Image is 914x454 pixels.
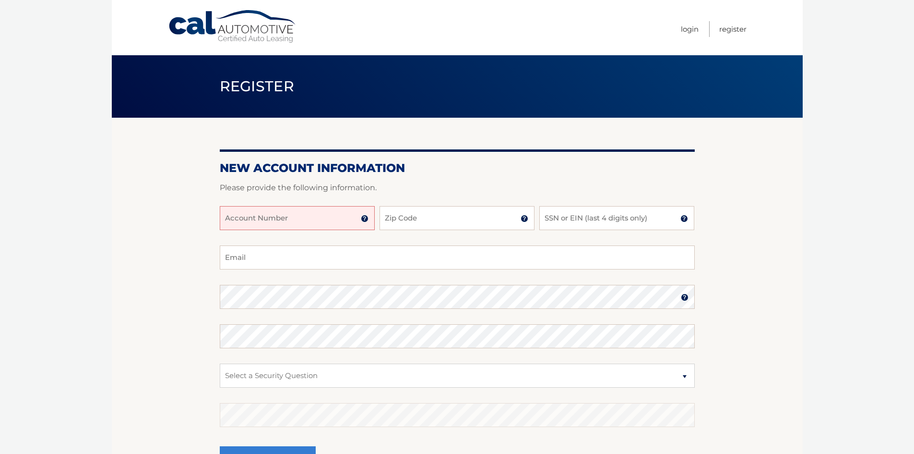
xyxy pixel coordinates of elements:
[681,294,688,301] img: tooltip.svg
[361,215,368,222] img: tooltip.svg
[220,77,295,95] span: Register
[168,10,297,44] a: Cal Automotive
[539,206,694,230] input: SSN or EIN (last 4 digits only)
[680,215,688,222] img: tooltip.svg
[220,181,695,195] p: Please provide the following information.
[220,161,695,175] h2: New Account Information
[719,21,747,37] a: Register
[681,21,699,37] a: Login
[521,215,528,222] img: tooltip.svg
[220,245,695,270] input: Email
[380,206,534,230] input: Zip Code
[220,206,375,230] input: Account Number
